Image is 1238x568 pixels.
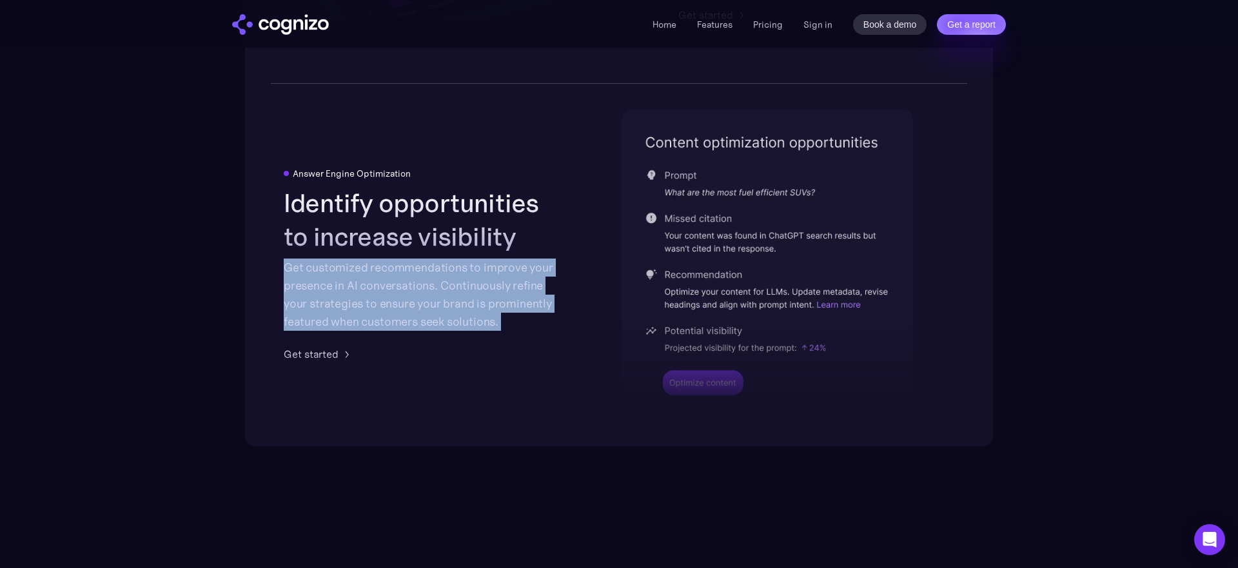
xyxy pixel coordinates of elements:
div: Get started [284,346,339,362]
img: content optimization for LLMs [622,110,913,420]
div: Get customized recommendations to improve your presence in AI conversations. Continuously refine ... [284,259,560,331]
a: Home [653,19,676,30]
a: Pricing [753,19,783,30]
a: Get started [284,346,354,362]
a: Book a demo [853,14,927,35]
a: home [232,14,329,35]
h2: Identify opportunities to increase visibility [284,186,560,253]
div: Answer Engine Optimization [293,168,411,179]
a: Get a report [937,14,1006,35]
a: Features [697,19,732,30]
img: cognizo logo [232,14,329,35]
a: Sign in [803,17,832,32]
div: Open Intercom Messenger [1194,524,1225,555]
